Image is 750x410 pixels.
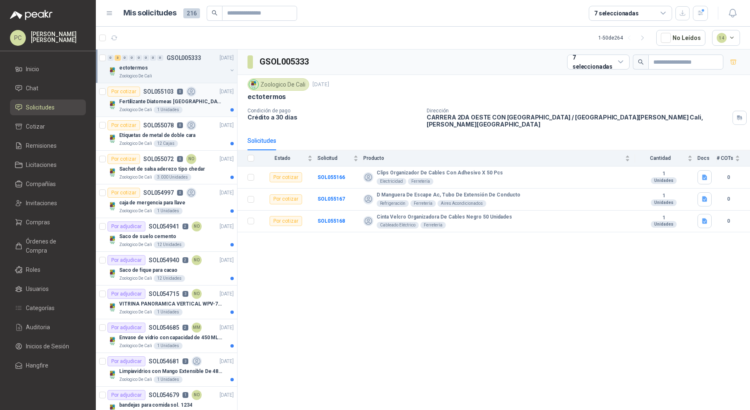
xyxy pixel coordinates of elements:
a: Remisiones [10,138,86,154]
th: Docs [697,150,717,166]
p: 0 [177,156,183,162]
p: [DATE] [220,324,234,332]
a: Por adjudicarSOL0549402NO[DATE] Company LogoSaco de fique para cacaoZoologico De Cali12 Unidades [96,252,237,286]
p: [DATE] [220,155,234,163]
span: Cantidad [635,155,686,161]
span: Compañías [26,179,56,189]
th: # COTs [717,150,750,166]
img: Company Logo [107,370,117,380]
a: Cotizar [10,119,86,134]
b: D Manguera De Escape Ac, Tubo De Extensión De Conducto [377,192,520,199]
p: CARRERA 2DA OESTE CON [GEOGRAPHIC_DATA] / [GEOGRAPHIC_DATA][PERSON_NAME] Cali , [PERSON_NAME][GEO... [427,114,729,128]
p: SOL054679 [149,392,179,398]
p: Limpiavidrios con Mango Extensible De 48 a 78 cm [119,368,223,375]
div: NO [192,390,202,400]
a: Inicio [10,61,86,77]
p: 3 [182,291,188,297]
img: Company Logo [107,268,117,278]
div: Por cotizar [107,87,140,97]
div: Aires Acondicionados [437,200,486,207]
div: 1 Unidades [154,107,182,113]
div: 1 - 50 de 264 [598,31,650,45]
span: Categorías [26,303,55,313]
span: Inicios de Sesión [26,342,69,351]
a: Por adjudicarSOL0549412NO[DATE] Company LogoSaco de suelo cementoZoologico De Cali12 Unidades [96,218,237,252]
span: Inicio [26,65,39,74]
div: Cableado Eléctrico [377,222,419,229]
span: Compras [26,218,50,227]
a: Por cotizarSOL0550780[DATE] Company LogoEtiquetas de metal de doble caraZoologico De Cali12 Cajas [96,117,237,151]
span: Solicitudes [26,103,55,112]
div: 1 Unidades [154,376,182,383]
a: Órdenes de Compra [10,234,86,258]
p: Zoologico De Cali [119,174,152,181]
p: Fertilizante Diatomeas [GEOGRAPHIC_DATA] 25kg Polvo [119,98,223,106]
a: Categorías [10,300,86,316]
p: Zoologico De Cali [119,343,152,349]
p: Zoologico De Cali [119,376,152,383]
p: Saco de fique para cacao [119,266,177,274]
div: Ferretería [420,222,446,229]
div: NO [186,154,196,164]
div: Zoologico De Cali [247,78,309,91]
p: SOL055078 [143,122,174,128]
div: 1 Unidades [154,343,182,349]
p: 3 [182,358,188,364]
div: 0 [107,55,114,61]
div: Electricidad [377,178,406,185]
a: Invitaciones [10,195,86,211]
p: caja de mergencia para llave [119,199,185,207]
div: Por cotizar [270,216,302,226]
div: 12 Cajas [154,140,178,147]
div: NO [192,289,202,299]
a: SOL055167 [317,196,345,202]
p: SOL054940 [149,257,179,263]
p: SOL054681 [149,358,179,364]
div: 0 [157,55,163,61]
div: 0 [136,55,142,61]
span: Chat [26,84,38,93]
b: 1 [635,193,692,199]
p: Zoologico De Cali [119,73,152,80]
p: SOL054941 [149,224,179,229]
th: Producto [363,150,635,166]
div: Por adjudicar [107,221,145,231]
img: Company Logo [107,66,117,76]
div: 12 Unidades [154,241,185,248]
a: Compras [10,214,86,230]
a: Por adjudicarSOL0546852MM[DATE] Company LogoEnvase de vidrio con capacidad de 450 ML – 9X8X8 CM C... [96,319,237,353]
div: 7 seleccionadas [572,53,615,71]
p: 2 [182,224,188,229]
p: [DATE] [220,256,234,264]
p: GSOL005333 [167,55,201,61]
p: 0 [177,122,183,128]
span: # COTs [717,155,733,161]
div: 0 [122,55,128,61]
a: Por adjudicarSOL0546813[DATE] Company LogoLimpiavidrios con Mango Extensible De 48 a 78 cmZoologi... [96,353,237,387]
span: Órdenes de Compra [26,237,78,255]
th: Cantidad [635,150,697,166]
span: Invitaciones [26,199,57,208]
div: Refrigeración [377,200,409,207]
b: 0 [717,217,740,225]
p: SOL054715 [149,291,179,297]
img: Company Logo [107,134,117,144]
div: Por cotizar [107,154,140,164]
span: Licitaciones [26,160,57,169]
p: SOL055072 [143,156,174,162]
div: 3 [115,55,121,61]
div: Por adjudicar [107,289,145,299]
div: Unidades [651,177,677,184]
b: 0 [717,174,740,181]
button: 14 [712,30,740,46]
p: ectotermos [119,64,148,72]
img: Company Logo [107,100,117,110]
p: [DATE] [220,223,234,231]
div: Por cotizar [270,194,302,204]
p: ectotermos [247,92,286,101]
b: 1 [635,215,692,221]
img: Company Logo [107,336,117,346]
span: Remisiones [26,141,57,150]
span: search [212,10,217,16]
a: SOL055166 [317,174,345,180]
